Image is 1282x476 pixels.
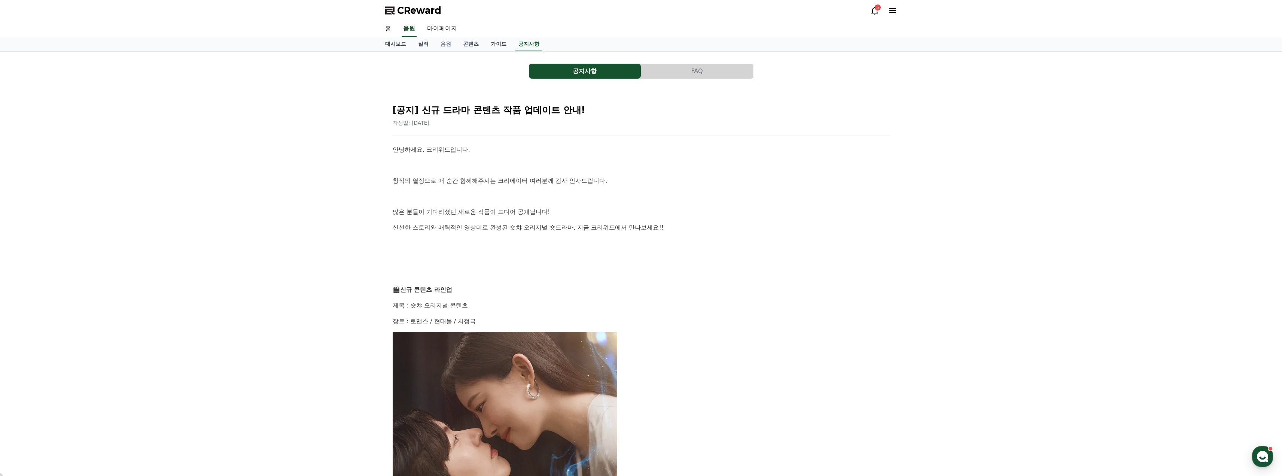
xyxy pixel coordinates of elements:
button: 공지사항 [529,64,641,79]
a: 가이드 [485,37,512,51]
p: 많은 분들이 기다리셨던 새로운 작품이 드디어 공개됩니다! [393,207,890,217]
p: 창작의 열정으로 매 순간 함께해주시는 크리에이터 여러분께 감사 인사드립니다. [393,176,890,186]
a: 실적 [412,37,435,51]
a: 5 [870,6,879,15]
h2: [공지] 신규 드라마 콘텐츠 작품 업데이트 안내! [393,104,890,116]
span: 작성일: [DATE] [393,120,430,126]
a: 대시보드 [379,37,412,51]
a: 음원 [435,37,457,51]
a: 공지사항 [515,37,542,51]
a: 콘텐츠 [457,37,485,51]
span: CReward [397,4,441,16]
p: 제목 : 숏챠 오리지널 콘텐츠 [393,301,890,310]
div: 5 [875,4,881,10]
p: 안녕하세요, 크리워드입니다. [393,145,890,155]
a: FAQ [641,64,753,79]
button: FAQ [641,64,753,79]
a: 홈 [379,21,397,37]
strong: 신규 콘텐츠 라인업 [400,286,452,293]
p: 장르 : 로맨스 / 현대물 / 치정극 [393,316,890,326]
a: 마이페이지 [421,21,463,37]
a: 음원 [402,21,417,37]
span: 🎬 [393,286,400,293]
a: CReward [385,4,441,16]
p: 신선한 스토리와 매력적인 영상미로 완성된 숏챠 오리지널 숏드라마, 지금 크리워드에서 만나보세요!! [393,223,890,233]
